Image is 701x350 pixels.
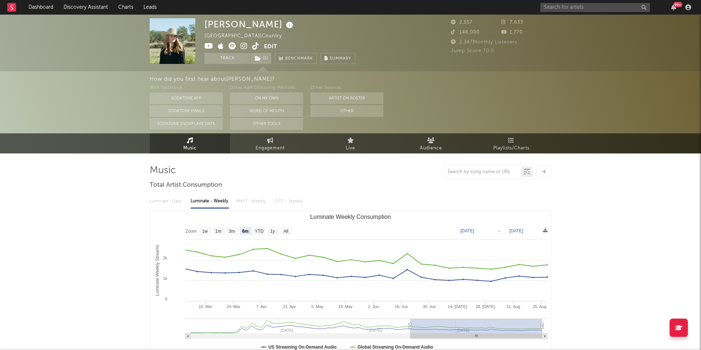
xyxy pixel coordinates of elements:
text: 5. May [311,304,324,309]
text: [DATE] [460,228,474,233]
text: 1m [215,229,222,234]
div: [PERSON_NAME] [204,18,295,30]
span: Benchmark [285,54,313,63]
div: Luminate - Weekly [191,195,229,208]
button: On My Own [230,92,303,104]
div: 99 + [673,2,682,7]
span: Total Artist Consumption [150,181,222,190]
text: 6m [242,229,248,234]
text: YTD [255,229,264,234]
button: Track [204,53,250,64]
span: Jump Score: 70.0 [451,49,494,53]
div: [GEOGRAPHIC_DATA] | Country [204,32,290,41]
text: All [283,229,288,234]
text: 1w [202,229,208,234]
input: Search for artists [540,3,650,12]
button: Other Tools [230,118,303,130]
span: 2,347 Monthly Listeners [451,40,517,45]
button: Edit [264,42,277,52]
div: With Sodatone [150,84,223,92]
button: Sodatone Snowflake Data [150,118,223,130]
text: 21. Apr [283,304,296,309]
a: Engagement [230,133,310,153]
span: Playlists/Charts [493,144,529,153]
button: (1) [250,53,271,64]
a: Live [310,133,391,153]
span: ( 1 ) [250,53,272,64]
span: Music [183,144,197,153]
text: 28. [DATE] [476,304,495,309]
button: Sodatone App [150,92,223,104]
button: 99+ [671,4,676,10]
span: Audience [420,144,442,153]
text: Luminate Weekly Streams [155,245,160,296]
text: 11. Aug [506,304,520,309]
text: Luminate Weekly Consumption [310,214,391,220]
span: 7,633 [501,20,523,25]
a: Playlists/Charts [471,133,551,153]
text: 0 [165,297,167,301]
button: Sodatone Emails [150,105,223,117]
text: 7. Apr [256,304,267,309]
text: 30. Jun [423,304,436,309]
span: Engagement [256,144,285,153]
text: Global Streaming On-Demand Audio [357,345,433,350]
a: Music [150,133,230,153]
text: [DATE] [509,228,523,233]
text: 2k [163,256,167,260]
text: 25. Aug [533,304,546,309]
input: Search by song name or URL [444,169,521,175]
text: → [497,228,501,233]
text: 2. Jun [368,304,379,309]
text: 19. May [338,304,353,309]
span: 2,557 [451,20,472,25]
text: 16. Jun [395,304,408,309]
div: Other A&R Discovery Methods [230,84,303,92]
button: Other [310,105,383,117]
div: How did you first hear about [PERSON_NAME] ? [150,75,701,84]
button: Artist on Roster [310,92,383,104]
span: Live [346,144,355,153]
a: Benchmark [275,53,317,64]
span: 148,000 [451,30,480,35]
text: 1k [163,276,167,281]
a: Audience [391,133,471,153]
button: Summary [321,53,355,64]
text: Zoom [185,229,197,234]
span: Summary [330,57,351,61]
div: Other Sources [310,84,383,92]
text: 3m [229,229,235,234]
button: Word Of Mouth [230,105,303,117]
text: 1y [270,229,275,234]
text: 14. [DATE] [448,304,467,309]
text: 10. Mar [199,304,212,309]
text: 24. Mar [227,304,241,309]
span: 1,770 [501,30,523,35]
text: US Streaming On-Demand Audio [268,345,337,350]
